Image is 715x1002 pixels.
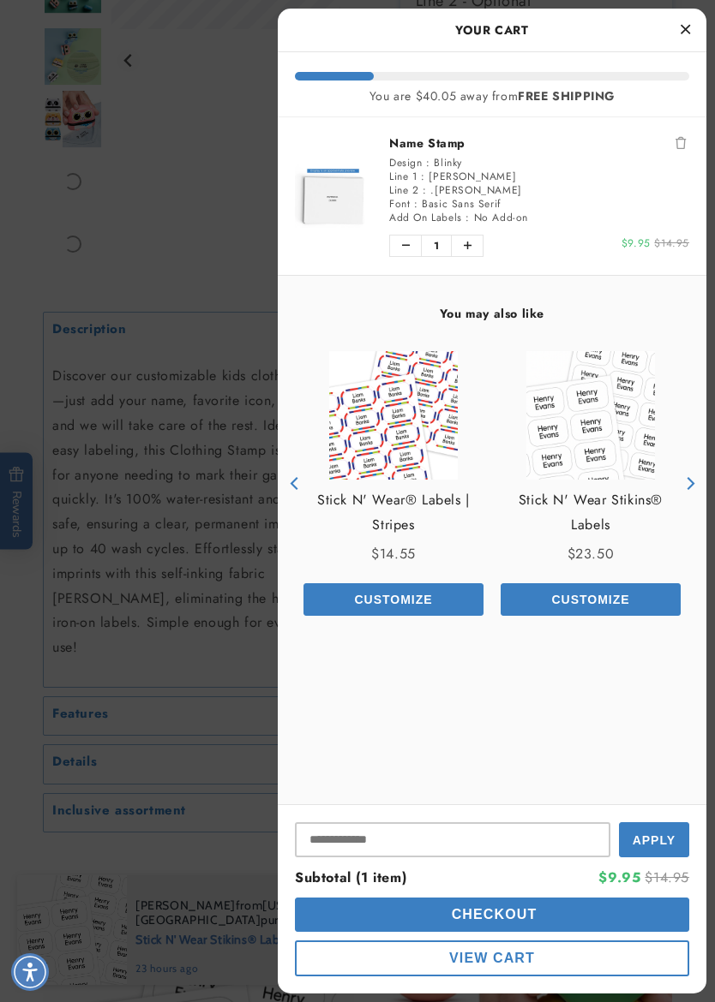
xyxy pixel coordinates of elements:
[371,544,416,564] span: $14.55
[295,306,689,321] h4: You may also like
[633,833,676,847] span: Apply
[295,898,689,932] button: cart
[389,182,419,198] span: Line 2
[452,236,483,256] button: Increase quantity of Name Stamp
[551,593,629,606] span: Customize
[672,17,698,43] button: Close Cart
[676,470,702,496] button: Next
[449,951,535,965] span: View Cart
[474,210,528,225] span: No Add-on
[501,488,681,538] a: View Stick N' Wear Stikins® Labels
[421,169,425,184] span: :
[14,865,217,916] iframe: Sign Up via Text for Offers
[295,17,689,43] h2: Your Cart
[390,236,421,256] button: Decrease quantity of Name Stamp
[389,169,418,184] span: Line 1
[518,87,615,104] b: FREE SHIPPING
[598,868,640,887] span: $9.95
[295,334,492,633] div: product
[654,236,689,251] span: $14.95
[434,155,462,170] span: Blinky
[9,6,207,51] button: Gorgias live chat
[295,117,689,275] li: product
[492,334,689,633] div: product
[389,155,423,170] span: Design
[622,236,651,251] span: $9.95
[295,89,689,104] div: You are $40.05 away from
[645,868,689,887] span: $14.95
[526,351,655,480] img: View Stick N' Wear Stikins® Labels
[448,907,538,921] span: Checkout
[422,196,501,212] span: Basic Sans Serif
[619,822,689,857] button: Apply
[329,351,458,480] img: Stick N' Wear® Labels | Stripes - Label Land
[295,822,610,857] input: Input Discount
[389,210,462,225] span: Add On Labels
[11,953,49,991] div: Accessibility Menu
[303,583,484,616] button: Add the product, Stick N' Wear® Labels | Stripes to Cart
[501,583,681,616] button: Add the product, Stick N' Wear Stikins® Labels to Cart
[303,488,484,538] a: View Stick N' Wear® Labels | Stripes
[568,544,615,564] span: $23.50
[389,196,410,212] span: Font
[466,210,470,225] span: :
[295,868,406,887] span: Subtotal (1 item)
[295,164,372,229] img: Name Stamp
[131,20,204,37] h2: Chat with us
[421,236,452,256] span: 1
[282,470,308,496] button: Previous
[423,182,427,198] span: :
[426,155,430,170] span: :
[295,940,689,976] button: cart
[430,182,521,198] span: .[PERSON_NAME]
[672,134,689,152] button: Remove Name Stamp
[389,134,689,152] a: Name Stamp
[354,593,432,606] span: Customize
[429,169,516,184] span: [PERSON_NAME]
[414,196,418,212] span: :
